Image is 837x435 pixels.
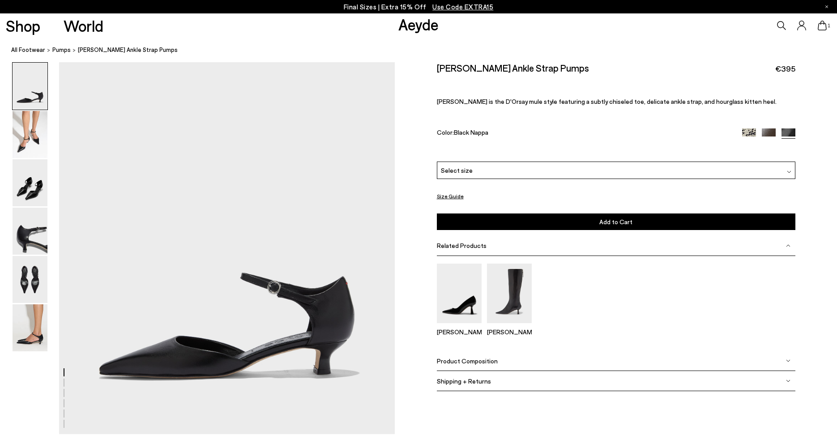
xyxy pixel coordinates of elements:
p: [PERSON_NAME] [437,328,482,336]
a: Zandra Pointed Pumps [PERSON_NAME] [437,317,482,336]
span: Navigate to /collections/ss25-final-sizes [432,3,493,11]
p: [PERSON_NAME] [487,328,532,336]
img: Tillie Ankle Strap Pumps - Image 5 [13,256,47,303]
span: Shipping + Returns [437,377,491,385]
img: svg%3E [786,379,790,383]
img: Tillie Ankle Strap Pumps - Image 1 [13,63,47,110]
img: Tillie Ankle Strap Pumps - Image 3 [13,159,47,206]
img: Alexis Dual-Tone High Boots [487,264,532,323]
button: Size Guide [437,191,464,202]
div: Color: [437,128,730,138]
img: Tillie Ankle Strap Pumps - Image 4 [13,208,47,255]
img: svg%3E [786,243,790,247]
span: Add to Cart [599,217,632,225]
img: svg%3E [787,170,791,174]
a: All Footwear [11,45,45,54]
img: svg%3E [786,358,790,363]
span: Product Composition [437,357,498,365]
img: Zandra Pointed Pumps [437,264,482,323]
span: €395 [775,63,795,74]
span: Pumps [52,46,71,53]
a: 1 [818,21,827,30]
a: Aeyde [398,15,439,34]
nav: breadcrumb [11,38,837,62]
p: [PERSON_NAME] is the D'Orsay mule style featuring a subtly chiseled toe, delicate ankle strap, an... [437,98,795,105]
a: Shop [6,18,40,34]
span: Select size [441,166,473,175]
span: 1 [827,23,831,28]
button: Add to Cart [437,213,795,230]
span: Related Products [437,242,487,249]
span: Black Nappa [454,128,488,136]
p: Final Sizes | Extra 15% Off [344,1,494,13]
h2: [PERSON_NAME] Ankle Strap Pumps [437,62,589,73]
img: Tillie Ankle Strap Pumps - Image 2 [13,111,47,158]
span: [PERSON_NAME] Ankle Strap Pumps [78,45,178,54]
a: Pumps [52,45,71,54]
a: Alexis Dual-Tone High Boots [PERSON_NAME] [487,317,532,336]
a: World [64,18,103,34]
img: Tillie Ankle Strap Pumps - Image 6 [13,304,47,351]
